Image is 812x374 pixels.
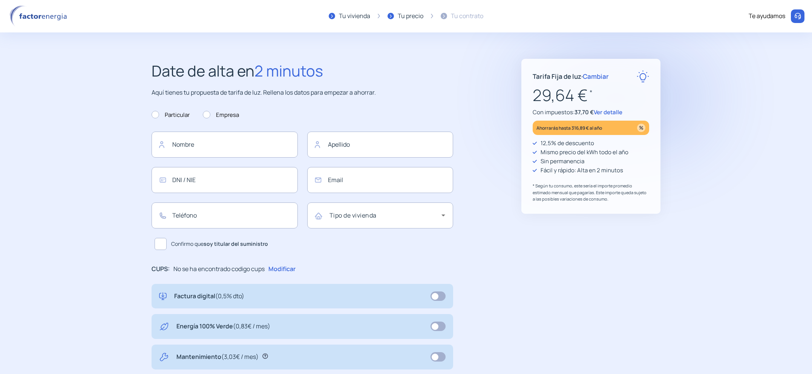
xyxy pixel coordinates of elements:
label: Particular [152,110,190,120]
span: (0,83€ / mes) [233,322,270,330]
p: Aquí tienes tu propuesta de tarifa de luz. Rellena los datos para empezar a ahorrar. [152,88,453,98]
h2: Date de alta en [152,59,453,83]
img: llamar [794,12,801,20]
img: rate-E.svg [637,70,649,83]
p: Fácil y rápido: Alta en 2 minutos [541,166,623,175]
mat-label: Tipo de vivienda [329,211,377,219]
p: Tarifa Fija de luz · [533,71,609,81]
div: Tu precio [398,11,423,21]
span: Ver detalle [594,108,622,116]
img: tool.svg [159,352,169,362]
p: * Según tu consumo, este sería el importe promedio estimado mensual que pagarías. Este importe qu... [533,182,649,202]
p: 29,64 € [533,83,649,108]
span: Confirmo que [171,240,268,248]
span: (3,03€ / mes) [221,353,259,361]
span: 2 minutos [254,60,323,81]
img: logo factor [8,5,72,27]
img: energy-green.svg [159,322,169,331]
p: Factura digital [174,291,244,301]
p: 12,5% de descuento [541,139,594,148]
span: (0,5% dto) [215,292,244,300]
div: Te ayudamos [749,11,785,21]
p: No se ha encontrado codigo cups [173,264,265,274]
span: Cambiar [583,72,609,81]
p: Sin permanencia [541,157,584,166]
div: Tu vivienda [339,11,370,21]
label: Empresa [203,110,239,120]
div: Tu contrato [451,11,483,21]
p: Mantenimiento [176,352,259,362]
b: soy titular del suministro [204,240,268,247]
p: CUPS: [152,264,170,274]
span: 37,70 € [575,108,594,116]
p: Energía 100% Verde [176,322,270,331]
img: digital-invoice.svg [159,291,167,301]
p: Mismo precio del kWh todo el año [541,148,628,157]
p: Con impuestos: [533,108,649,117]
p: Modificar [268,264,296,274]
img: percentage_icon.svg [637,124,645,132]
p: Ahorrarás hasta 316,89 € al año [536,124,602,132]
